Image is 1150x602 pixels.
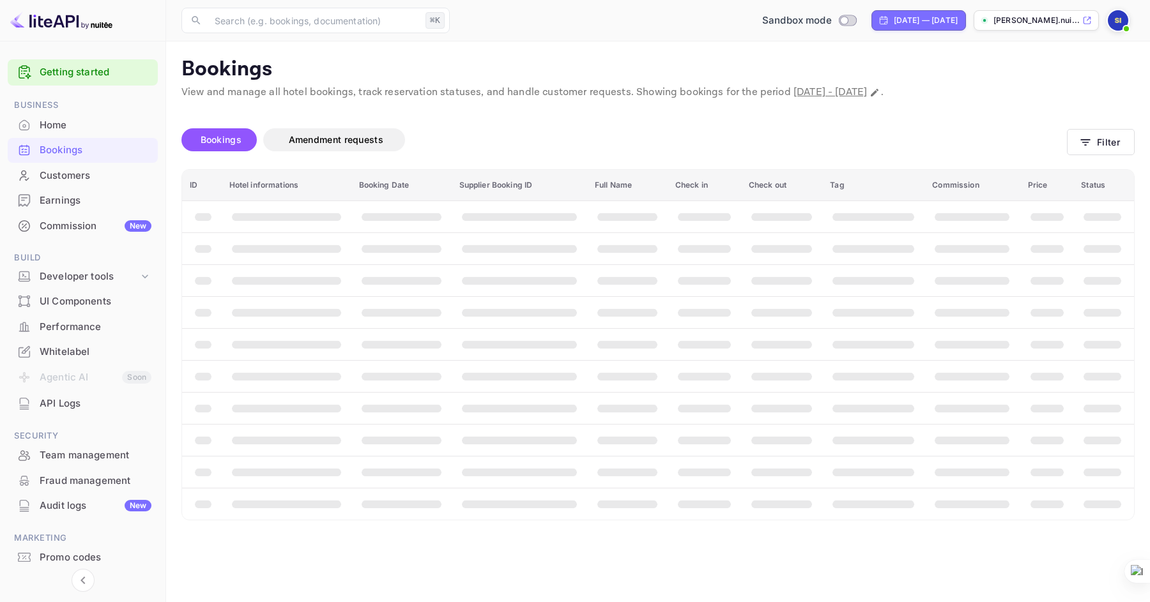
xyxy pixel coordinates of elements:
div: Developer tools [40,269,139,284]
a: Earnings [8,188,158,212]
button: Change date range [868,86,881,99]
p: Bookings [181,57,1135,82]
a: Customers [8,163,158,187]
div: Bookings [8,138,158,163]
a: Performance [8,315,158,338]
div: Whitelabel [8,340,158,365]
th: Status [1073,170,1134,201]
div: Fraud management [40,474,151,488]
div: Earnings [40,193,151,208]
div: Fraud management [8,469,158,493]
a: API Logs [8,391,158,415]
th: Full Name [587,170,668,201]
div: [DATE] — [DATE] [894,15,958,26]
a: Fraud management [8,469,158,492]
div: Promo codes [40,550,151,565]
th: Check out [741,170,822,201]
th: Booking Date [351,170,452,201]
span: Security [8,429,158,443]
div: ⌘K [425,12,445,29]
a: Bookings [8,138,158,162]
div: account-settings tabs [181,128,1067,151]
th: Check in [668,170,741,201]
input: Search (e.g. bookings, documentation) [207,8,420,33]
div: Performance [8,315,158,340]
p: [PERSON_NAME].nui... [993,15,1080,26]
a: UI Components [8,289,158,313]
img: saiful ihsan [1108,10,1128,31]
th: Tag [822,170,924,201]
div: UI Components [8,289,158,314]
button: Collapse navigation [72,569,95,592]
span: Build [8,251,158,265]
div: Switch to Production mode [757,13,861,28]
th: Hotel informations [222,170,351,201]
a: Promo codes [8,545,158,569]
div: New [125,500,151,511]
span: Business [8,98,158,112]
th: Price [1020,170,1074,201]
span: Amendment requests [289,134,383,145]
span: Sandbox mode [762,13,832,28]
div: Team management [8,443,158,468]
div: Commission [40,219,151,234]
a: Getting started [40,65,151,80]
span: Marketing [8,531,158,545]
button: Filter [1067,129,1135,155]
span: [DATE] - [DATE] [793,86,867,99]
div: UI Components [40,294,151,309]
div: Whitelabel [40,345,151,359]
div: API Logs [8,391,158,416]
a: CommissionNew [8,214,158,237]
div: Audit logsNew [8,493,158,518]
div: API Logs [40,396,151,411]
th: Commission [924,170,1020,201]
div: Getting started [8,59,158,86]
div: Customers [8,163,158,188]
a: Whitelabel [8,340,158,363]
div: Developer tools [8,266,158,288]
span: Bookings [201,134,241,145]
div: Home [8,113,158,138]
div: Audit logs [40,499,151,513]
div: Customers [40,169,151,183]
img: LiteAPI logo [10,10,112,31]
div: Home [40,118,151,133]
div: Performance [40,320,151,335]
div: Earnings [8,188,158,213]
p: View and manage all hotel bookings, track reservation statuses, and handle customer requests. Sho... [181,85,1135,100]
th: ID [182,170,222,201]
div: Promo codes [8,545,158,570]
div: Team management [40,448,151,463]
div: Bookings [40,143,151,158]
th: Supplier Booking ID [452,170,587,201]
div: New [125,220,151,232]
a: Audit logsNew [8,493,158,517]
table: booking table [182,170,1134,520]
div: CommissionNew [8,214,158,239]
a: Team management [8,443,158,467]
a: Home [8,113,158,137]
